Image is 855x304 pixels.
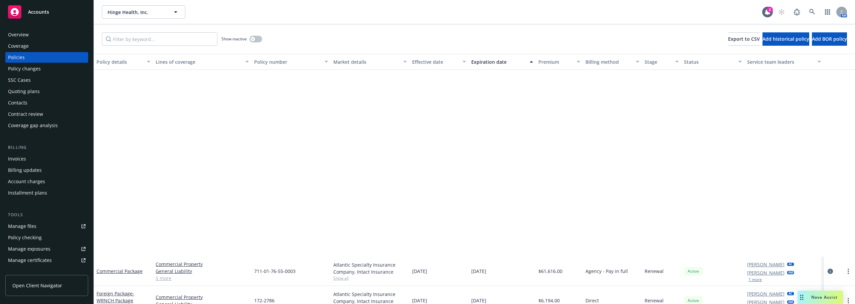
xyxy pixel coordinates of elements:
[583,54,642,70] button: Billing method
[333,261,407,275] div: Atlantic Specialty Insurance Company, Intact Insurance
[8,86,40,97] div: Quoting plans
[156,268,249,275] a: General Liability
[97,268,143,274] a: Commercial Package
[156,58,241,65] div: Lines of coverage
[747,58,813,65] div: Service team leaders
[585,297,599,304] span: Direct
[102,32,217,46] input: Filter by keyword...
[844,267,852,275] a: more
[5,165,88,176] a: Billing updates
[412,58,459,65] div: Effective date
[5,266,88,277] a: Manage claims
[812,36,847,42] span: Add BOR policy
[8,232,42,243] div: Policy checking
[156,275,249,282] a: 5 more
[538,58,573,65] div: Premium
[254,297,275,304] span: 172-2786
[585,268,628,275] span: Agency - Pay in full
[8,63,41,74] div: Policy changes
[728,36,760,42] span: Export to CSV
[12,282,62,289] span: Open Client Navigator
[790,5,804,19] a: Report a Bug
[806,5,819,19] a: Search
[8,97,27,108] div: Contacts
[8,165,42,176] div: Billing updates
[5,221,88,232] a: Manage files
[5,176,88,187] a: Account charges
[5,244,88,254] a: Manage exposures
[8,266,42,277] div: Manage claims
[747,290,785,297] a: [PERSON_NAME]
[5,212,88,218] div: Tools
[767,7,773,13] div: 2
[744,54,823,70] button: Service team leaders
[5,255,88,266] a: Manage certificates
[684,58,734,65] div: Status
[469,54,536,70] button: Expiration date
[536,54,583,70] button: Premium
[8,255,52,266] div: Manage certificates
[5,120,88,131] a: Coverage gap analysis
[409,54,469,70] button: Effective date
[8,221,36,232] div: Manage files
[471,297,486,304] span: [DATE]
[8,176,45,187] div: Account charges
[156,294,249,301] a: Commercial Property
[826,267,834,275] a: circleInformation
[94,54,153,70] button: Policy details
[8,244,50,254] div: Manage exposures
[5,41,88,51] a: Coverage
[798,291,806,304] div: Drag to move
[645,268,664,275] span: Renewal
[8,188,47,198] div: Installment plans
[8,109,43,119] div: Contract review
[5,3,88,21] a: Accounts
[538,297,560,304] span: $6,194.00
[5,144,88,151] div: Billing
[775,5,788,19] a: Start snowing
[28,9,49,15] span: Accounts
[681,54,744,70] button: Status
[471,58,526,65] div: Expiration date
[8,120,58,131] div: Coverage gap analysis
[102,5,185,19] button: Hinge Health, Inc.
[645,297,664,304] span: Renewal
[5,75,88,85] a: SSC Cases
[812,32,847,46] button: Add BOR policy
[5,29,88,40] a: Overview
[333,58,399,65] div: Market details
[221,36,247,42] span: Show inactive
[412,268,427,275] span: [DATE]
[5,109,88,119] a: Contract review
[333,275,407,281] span: Show all
[585,58,632,65] div: Billing method
[747,261,785,268] a: [PERSON_NAME]
[412,297,427,304] span: [DATE]
[821,5,834,19] a: Switch app
[5,63,88,74] a: Policy changes
[5,86,88,97] a: Quoting plans
[8,75,31,85] div: SSC Cases
[645,58,671,65] div: Stage
[748,278,762,282] button: 1 more
[762,32,809,46] button: Add historical policy
[471,268,486,275] span: [DATE]
[8,41,29,51] div: Coverage
[8,154,26,164] div: Invoices
[108,9,165,16] span: Hinge Health, Inc.
[5,97,88,108] a: Contacts
[8,52,25,63] div: Policies
[5,188,88,198] a: Installment plans
[153,54,251,70] button: Lines of coverage
[251,54,330,70] button: Policy number
[538,268,562,275] span: $61,616.00
[687,298,700,304] span: Active
[97,58,143,65] div: Policy details
[687,268,700,274] span: Active
[254,268,296,275] span: 711-01-76-55-0003
[798,291,843,304] button: Nova Assist
[728,32,760,46] button: Export to CSV
[331,54,409,70] button: Market details
[5,52,88,63] a: Policies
